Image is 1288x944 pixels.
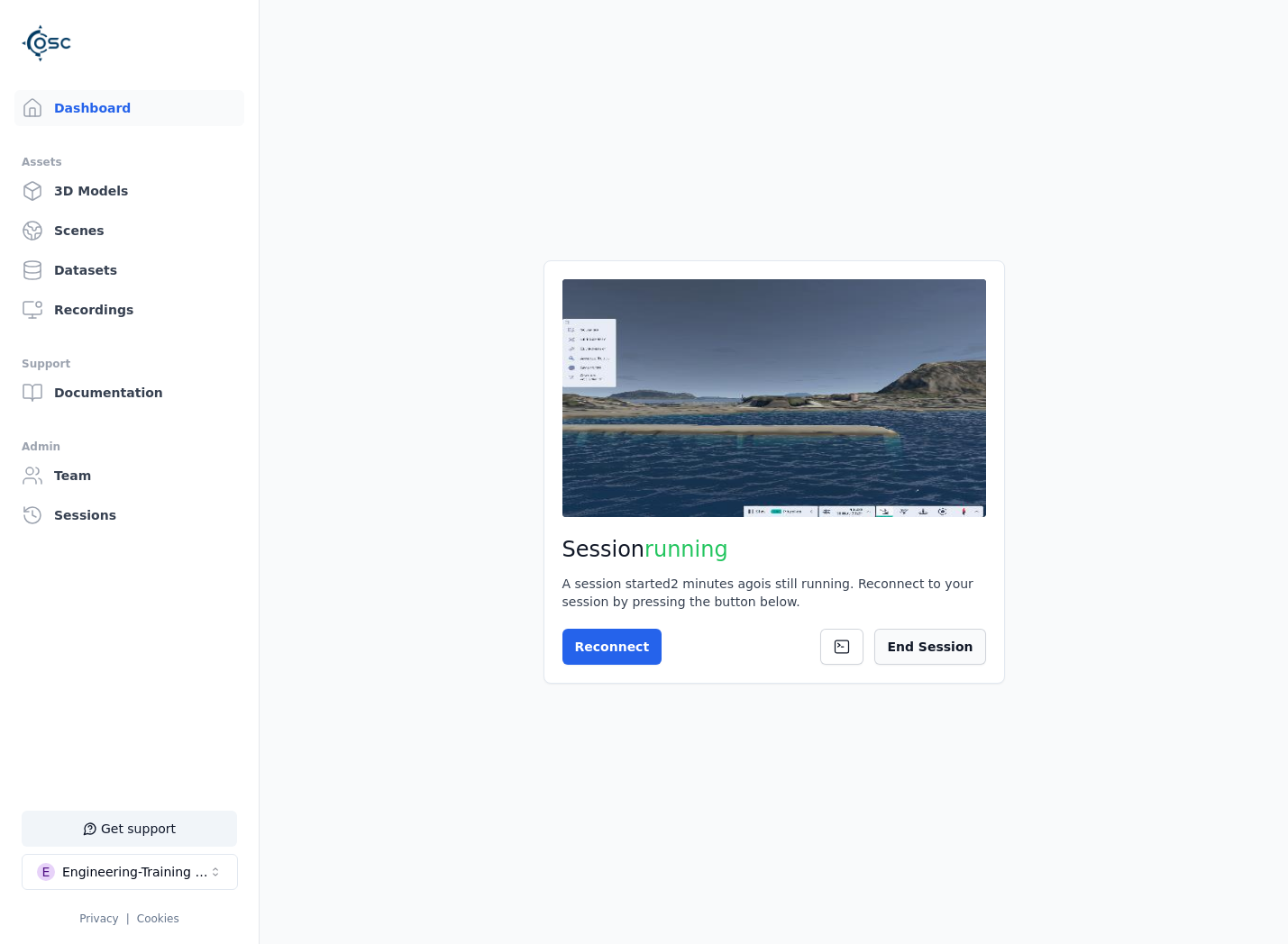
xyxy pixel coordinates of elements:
[137,912,179,925] a: Cookies
[22,811,237,847] button: Get support
[79,912,118,925] a: Privacy
[14,213,244,249] a: Scenes
[14,173,244,209] a: 3D Models
[22,151,237,173] div: Assets
[14,252,244,288] a: Datasets
[562,535,986,564] h2: Session
[62,863,208,881] div: Engineering-Training (SSO Staging)
[22,18,72,68] img: Logo
[22,353,237,375] div: Support
[14,375,244,411] a: Documentation
[14,292,244,328] a: Recordings
[644,537,728,562] span: running
[874,629,985,665] button: End Session
[22,436,237,458] div: Admin
[126,912,130,925] span: |
[14,497,244,533] a: Sessions
[22,854,238,890] button: Select a workspace
[14,458,244,494] a: Team
[14,90,244,126] a: Dashboard
[562,629,662,665] button: Reconnect
[562,575,986,611] div: A session started 2 minutes ago is still running. Reconnect to your session by pressing the butto...
[37,863,55,881] div: E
